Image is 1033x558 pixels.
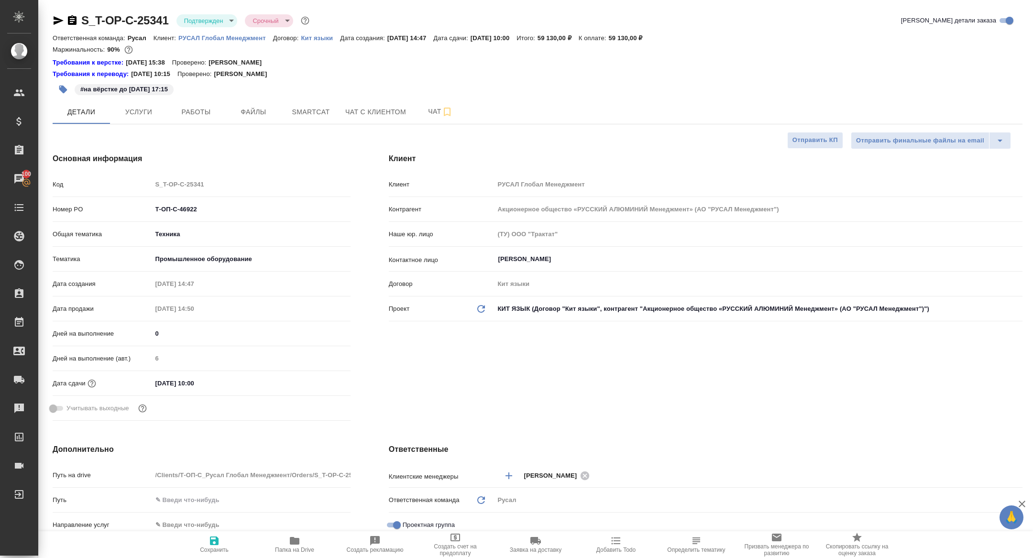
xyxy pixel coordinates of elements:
[152,302,236,316] input: Пустое поле
[596,547,636,553] span: Добавить Todo
[387,34,434,42] p: [DATE] 14:47
[53,205,152,214] p: Номер PO
[389,444,1022,455] h4: Ответственные
[53,69,131,79] a: Требования к переводу:
[335,531,415,558] button: Создать рекламацию
[299,14,311,27] button: Доп статусы указывают на важность/срочность заказа
[1017,258,1019,260] button: Open
[340,34,387,42] p: Дата создания:
[53,304,152,314] p: Дата продажи
[53,444,351,455] h4: Дополнительно
[177,69,214,79] p: Проверено:
[389,180,495,189] p: Клиент
[131,69,177,79] p: [DATE] 10:15
[2,167,36,191] a: 100
[245,14,293,27] div: Подтвержден
[74,85,175,93] span: на вёрстке до 02.10.2025 17:15
[122,44,135,56] button: 5088.00 RUB;
[154,34,178,42] p: Клиент:
[421,543,490,557] span: Создать счет на предоплату
[389,279,495,289] p: Договор
[510,547,561,553] span: Заявка на доставку
[792,135,838,146] span: Отправить КП
[53,520,152,530] p: Направление услуг
[273,34,301,42] p: Договор:
[495,202,1022,216] input: Пустое поле
[667,547,725,553] span: Определить тематику
[1003,507,1020,527] span: 🙏
[53,153,351,164] h4: Основная информация
[53,46,107,53] p: Маржинальность:
[53,34,128,42] p: Ответственная команда:
[66,404,129,413] span: Учитывать выходные
[53,279,152,289] p: Дата создания
[231,106,276,118] span: Файлы
[516,34,537,42] p: Итого:
[403,520,455,530] span: Проектная группа
[389,255,495,265] p: Контактное лицо
[152,251,351,267] div: Промышленное оборудование
[275,547,314,553] span: Папка на Drive
[152,351,351,365] input: Пустое поле
[389,472,495,481] p: Клиентские менеджеры
[214,69,274,79] p: [PERSON_NAME]
[81,14,169,27] a: S_T-OP-C-25341
[152,277,236,291] input: Пустое поле
[742,543,811,557] span: Призвать менеджера по развитию
[471,34,517,42] p: [DATE] 10:00
[576,531,656,558] button: Добавить Todo
[152,226,351,242] div: Техника
[250,17,281,25] button: Срочный
[495,227,1022,241] input: Пустое поле
[301,33,340,42] a: Кит языки
[53,230,152,239] p: Общая тематика
[901,16,996,25] span: [PERSON_NAME] детали заказа
[53,470,152,480] p: Путь на drive
[495,531,576,558] button: Заявка на доставку
[441,106,453,118] svg: Подписаться
[53,180,152,189] p: Код
[152,468,351,482] input: Пустое поле
[174,531,254,558] button: Сохранить
[152,327,351,340] input: ✎ Введи что-нибудь
[288,106,334,118] span: Smartcat
[126,58,172,67] p: [DATE] 15:38
[176,14,238,27] div: Подтвержден
[155,520,339,530] div: ✎ Введи что-нибудь
[53,69,131,79] div: Нажми, чтобы открыть папку с инструкцией
[53,15,64,26] button: Скопировать ссылку для ЯМессенджера
[152,202,351,216] input: ✎ Введи что-нибудь
[851,132,1011,149] div: split button
[16,169,37,179] span: 100
[107,46,122,53] p: 90%
[389,304,410,314] p: Проект
[152,376,236,390] input: ✎ Введи что-нибудь
[80,85,168,94] p: #на вёрстке до [DATE] 17:15
[656,531,736,558] button: Определить тематику
[178,33,273,42] a: РУСАЛ Глобал Менеджмент
[495,277,1022,291] input: Пустое поле
[209,58,269,67] p: [PERSON_NAME]
[433,34,470,42] p: Дата сдачи:
[415,531,495,558] button: Создать счет на предоплату
[301,34,340,42] p: Кит языки
[418,106,463,118] span: Чат
[345,106,406,118] span: Чат с клиентом
[53,254,152,264] p: Тематика
[53,379,86,388] p: Дата сдачи
[58,106,104,118] span: Детали
[173,106,219,118] span: Работы
[152,177,351,191] input: Пустое поле
[181,17,226,25] button: Подтвержден
[579,34,609,42] p: К оплате:
[53,58,126,67] div: Нажми, чтобы открыть папку с инструкцией
[347,547,404,553] span: Создать рекламацию
[53,354,152,363] p: Дней на выполнение (авт.)
[53,329,152,339] p: Дней на выполнение
[152,493,351,507] input: ✎ Введи что-нибудь
[851,132,989,149] button: Отправить финальные файлы на email
[1017,475,1019,477] button: Open
[53,79,74,100] button: Добавить тэг
[254,531,335,558] button: Папка на Drive
[823,543,891,557] span: Скопировать ссылку на оценку заказа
